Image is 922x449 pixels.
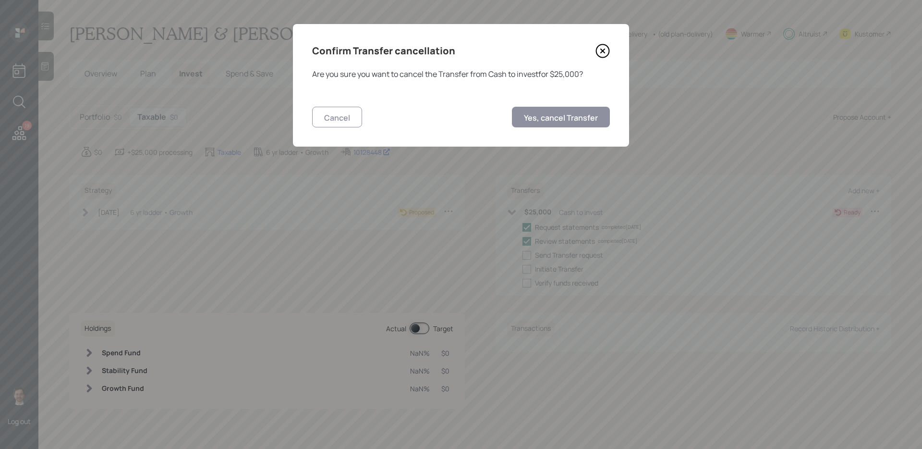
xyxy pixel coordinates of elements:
button: Yes, cancel Transfer [512,107,610,127]
button: Cancel [312,107,362,127]
div: Are you sure you want to cancel the Transfer from Cash to invest for $25,000 ? [312,68,610,80]
div: Cancel [324,112,350,123]
div: Yes, cancel Transfer [524,112,598,123]
h4: Confirm Transfer cancellation [312,43,455,59]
